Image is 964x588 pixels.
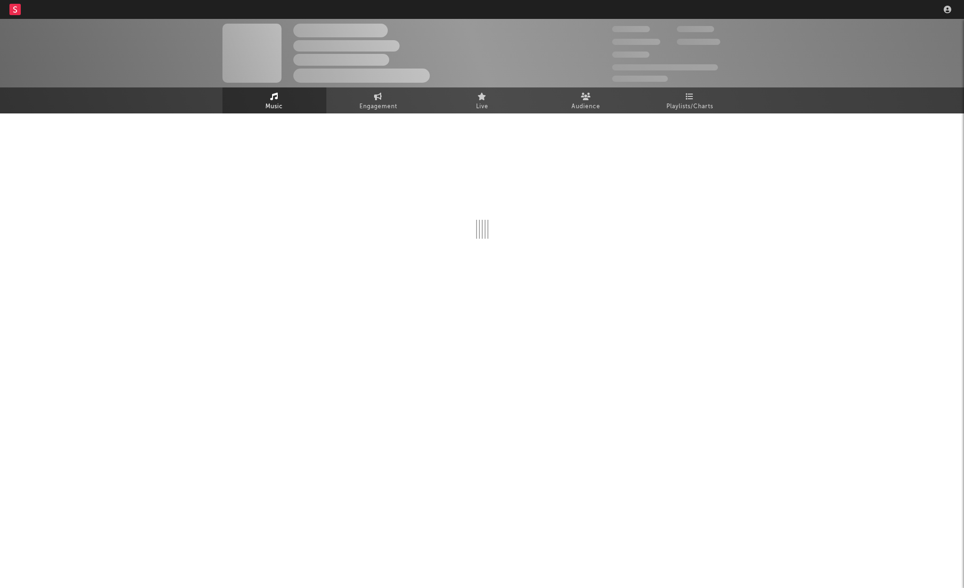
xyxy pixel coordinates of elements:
span: 100,000 [677,26,714,32]
span: 50,000,000 Monthly Listeners [612,64,718,70]
span: 100,000 [612,52,649,58]
span: 1,000,000 [677,39,720,45]
span: 300,000 [612,26,650,32]
span: Audience [572,101,600,112]
a: Playlists/Charts [638,87,742,113]
span: Jump Score: 85.0 [612,76,668,82]
span: Playlists/Charts [666,101,713,112]
span: Engagement [359,101,397,112]
a: Engagement [326,87,430,113]
span: 50,000,000 [612,39,660,45]
a: Live [430,87,534,113]
a: Music [222,87,326,113]
a: Audience [534,87,638,113]
span: Live [476,101,488,112]
span: Music [265,101,283,112]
